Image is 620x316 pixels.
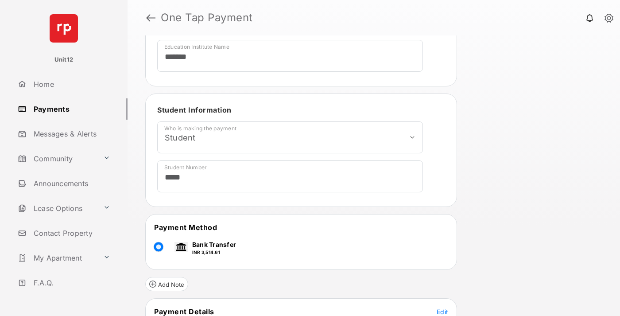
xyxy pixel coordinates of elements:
[145,277,188,291] button: Add Note
[14,272,128,293] a: F.A.Q.
[154,307,214,316] span: Payment Details
[14,148,100,169] a: Community
[157,105,232,114] span: Student Information
[14,247,100,269] a: My Apartment
[154,223,217,232] span: Payment Method
[174,242,188,252] img: bank.png
[14,98,128,120] a: Payments
[14,173,128,194] a: Announcements
[14,123,128,144] a: Messages & Alerts
[14,222,128,244] a: Contact Property
[192,249,236,256] p: INR 3,514.61
[14,198,100,219] a: Lease Options
[192,240,236,249] p: Bank Transfer
[161,12,253,23] strong: One Tap Payment
[54,55,74,64] p: Unit12
[14,74,128,95] a: Home
[437,308,448,316] span: Edit
[437,307,448,316] button: Edit
[50,14,78,43] img: svg+xml;base64,PHN2ZyB4bWxucz0iaHR0cDovL3d3dy53My5vcmcvMjAwMC9zdmciIHdpZHRoPSI2NCIgaGVpZ2h0PSI2NC...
